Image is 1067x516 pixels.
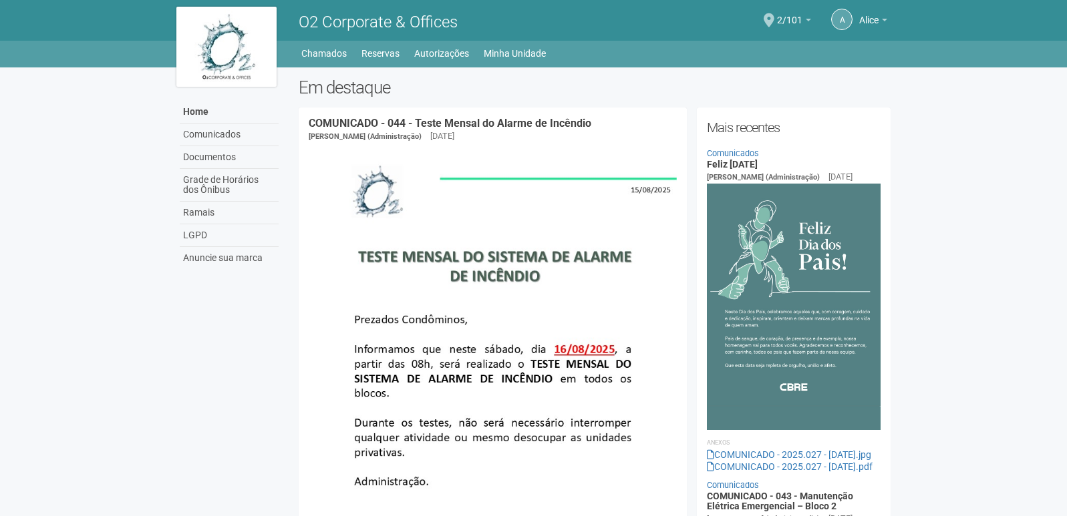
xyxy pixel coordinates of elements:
a: Feliz [DATE] [707,159,758,170]
span: [PERSON_NAME] (Administração) [309,132,422,141]
div: [DATE] [430,130,454,142]
a: Ramais [180,202,279,224]
div: [DATE] [828,171,853,183]
span: O2 Corporate & Offices [299,13,458,31]
a: Home [180,101,279,123]
img: logo.jpg [176,7,277,87]
a: Chamados [301,44,347,63]
a: COMUNICADO - 2025.027 - [DATE].pdf [707,461,873,472]
a: COMUNICADO - 043 - Manutenção Elétrica Emergencial – Bloco 2 [707,491,853,511]
a: Documentos [180,146,279,169]
a: Comunicados [180,123,279,146]
h2: Em destaque [299,77,891,97]
a: Comunicados [707,480,759,490]
a: Anuncie sua marca [180,247,279,269]
a: Grade de Horários dos Ônibus [180,169,279,202]
img: COMUNICADO%20-%202025.027%20-%20Dia%20dos%20Pais.jpg [707,184,881,430]
span: Alice [859,2,879,25]
h2: Mais recentes [707,117,881,138]
a: Minha Unidade [484,44,546,63]
a: COMUNICADO - 2025.027 - [DATE].jpg [707,449,871,460]
a: Reservas [361,44,400,63]
li: Anexos [707,437,881,449]
a: COMUNICADO - 044 - Teste Mensal do Alarme de Incêndio [309,117,591,130]
span: [PERSON_NAME] (Administração) [707,173,820,182]
a: A [831,9,853,30]
a: Comunicados [707,148,759,158]
a: Autorizações [414,44,469,63]
span: 2/101 [777,2,802,25]
a: 2/101 [777,17,811,27]
a: Alice [859,17,887,27]
a: LGPD [180,224,279,247]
